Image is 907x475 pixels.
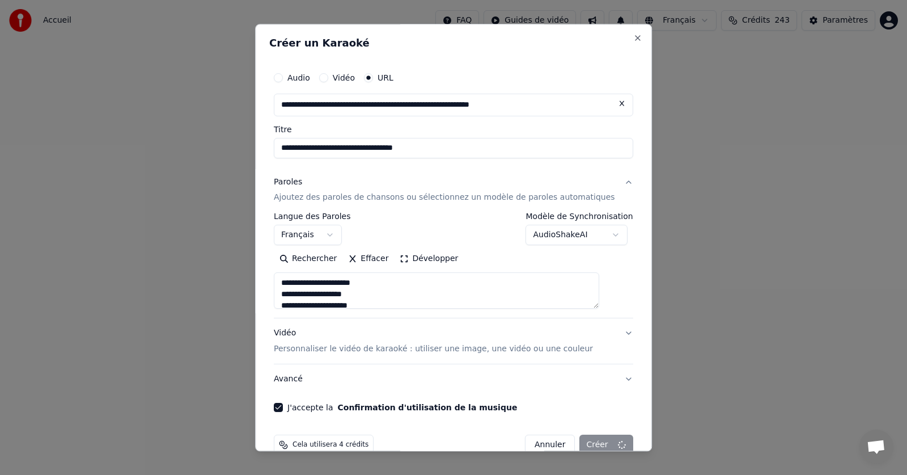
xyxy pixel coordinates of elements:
button: ParolesAjoutez des paroles de chansons ou sélectionnez un modèle de paroles automatiques [274,167,633,213]
button: Développer [395,250,464,268]
label: Titre [274,125,633,133]
label: Langue des Paroles [274,213,351,221]
button: VidéoPersonnaliser le vidéo de karaoké : utiliser une image, une vidéo ou une couleur [274,319,633,364]
h2: Créer un Karaoké [269,38,638,48]
label: J'accepte la [287,404,517,412]
button: Effacer [342,250,394,268]
p: Personnaliser le vidéo de karaoké : utiliser une image, une vidéo ou une couleur [274,344,593,355]
div: Paroles [274,176,302,188]
button: J'accepte la [338,404,518,412]
button: Avancé [274,365,633,394]
button: Rechercher [274,250,342,268]
span: Cela utilisera 4 crédits [293,441,368,450]
div: Vidéo [274,328,593,355]
p: Ajoutez des paroles de chansons ou sélectionnez un modèle de paroles automatiques [274,192,615,204]
label: Audio [287,74,310,82]
label: Vidéo [333,74,355,82]
label: URL [378,74,393,82]
label: Modèle de Synchronisation [526,213,633,221]
button: Annuler [525,435,575,456]
div: ParolesAjoutez des paroles de chansons ou sélectionnez un modèle de paroles automatiques [274,213,633,318]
